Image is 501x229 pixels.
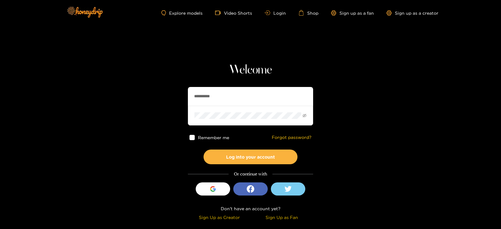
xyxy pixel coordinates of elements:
[386,10,438,16] a: Sign up as a creator
[188,205,313,212] div: Don't have an account yet?
[204,150,297,164] button: Log into your account
[302,114,307,118] span: eye-invisible
[252,214,312,221] div: Sign Up as Fan
[188,63,313,78] h1: Welcome
[331,10,374,16] a: Sign up as a fan
[298,10,318,16] a: Shop
[215,10,252,16] a: Video Shorts
[215,10,224,16] span: video-camera
[161,10,203,16] a: Explore models
[265,11,286,15] a: Login
[272,135,312,140] a: Forgot password?
[188,170,313,178] div: Or continue with
[198,135,229,140] span: Remember me
[189,214,249,221] div: Sign Up as Creator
